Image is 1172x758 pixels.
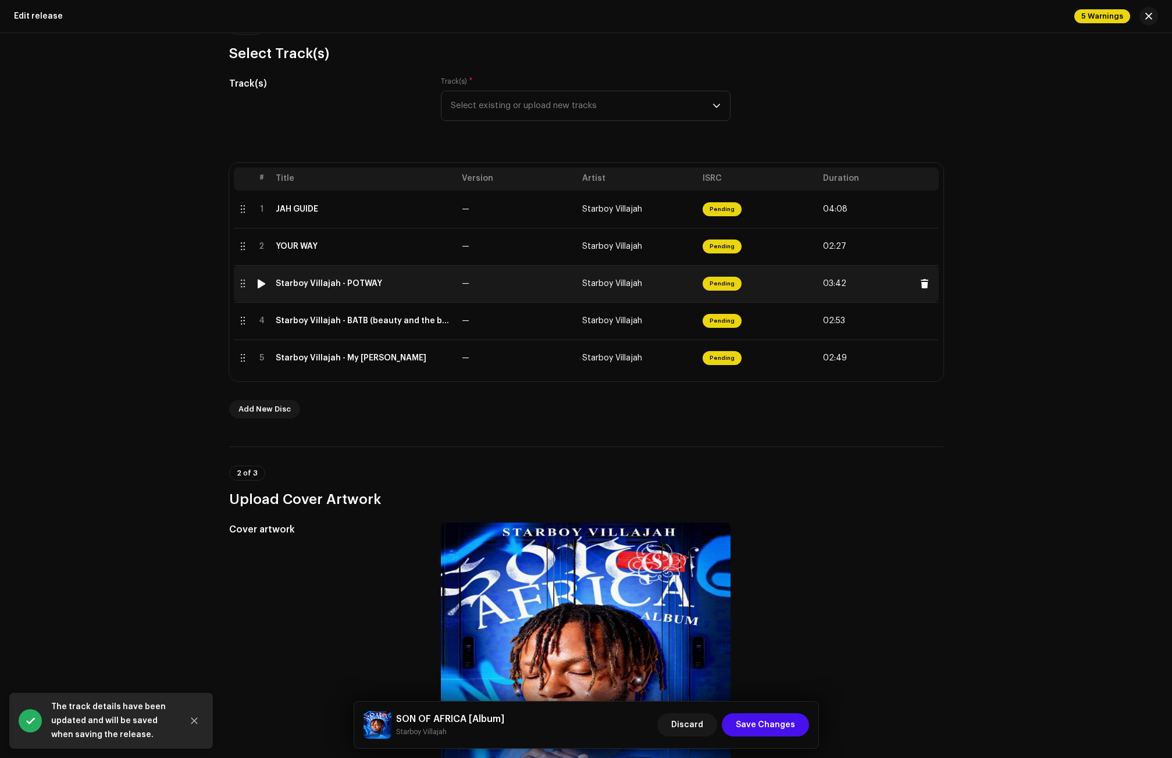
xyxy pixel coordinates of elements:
button: Discard [657,713,717,736]
h3: Upload Cover Artwork [229,490,943,509]
button: Save Changes [722,713,809,736]
span: Add New Disc [238,398,291,421]
div: JAH GUIDE [276,205,318,214]
span: 02:49 [823,353,847,363]
span: Pending [703,239,742,253]
button: Close [183,709,206,732]
span: Select existing or upload new tracks [451,91,713,120]
h3: Select Track(s) [229,44,943,63]
th: Duration [818,167,939,191]
h5: Cover artwork [229,523,423,537]
small: SON OF AFRICA [Album] [396,726,504,738]
span: — [462,242,469,251]
img: 3fad23cb-afde-4628-b945-6a1ee37a4131 [364,711,391,739]
span: 02:53 [823,316,845,326]
span: Starboy Villajah [582,280,642,288]
span: Starboy Villajah [582,317,642,325]
span: Pending [703,277,742,291]
span: 04:08 [823,205,847,214]
span: — [462,205,469,213]
div: Starboy Villajah - My Jane [276,353,426,363]
h5: SON OF AFRICA [Album] [396,712,504,726]
th: # [252,167,271,191]
span: 03:42 [823,279,846,288]
span: Pending [703,202,742,216]
span: Pending [703,314,742,328]
span: — [462,354,469,362]
div: Starboy Villajah - BATB (beauty and the beast) [276,316,453,326]
th: ISRC [698,167,818,191]
span: Discard [671,713,703,736]
div: YOUR WAY [276,242,318,251]
span: Starboy Villajah [582,242,642,251]
span: — [462,280,469,288]
div: Starboy Villajah - POTWAY [276,279,382,288]
th: Title [271,167,457,191]
label: Track(s) [441,77,473,86]
span: — [462,317,469,325]
th: Version [457,167,578,191]
div: dropdown trigger [713,91,721,120]
div: The track details have been updated and will be saved when saving the release. [51,700,173,742]
span: 2 of 3 [237,470,258,477]
h5: Track(s) [229,77,423,91]
span: Starboy Villajah [582,205,642,213]
span: Starboy Villajah [582,354,642,362]
button: Add New Disc [229,400,300,419]
span: 02:27 [823,242,846,251]
span: Save Changes [736,713,795,736]
span: Pending [703,351,742,365]
th: Artist [578,167,698,191]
